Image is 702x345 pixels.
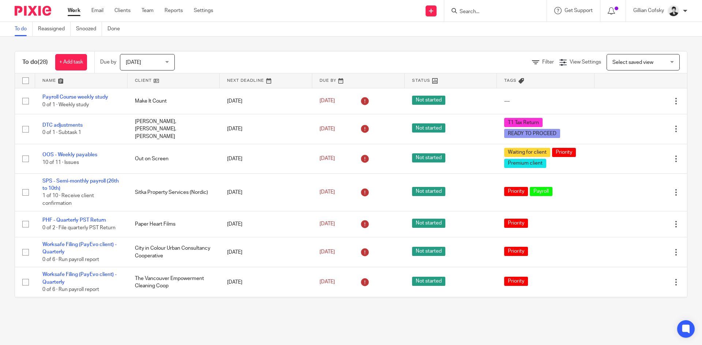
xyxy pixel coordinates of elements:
input: Search [459,9,525,15]
span: Not started [412,96,445,105]
a: Reassigned [38,22,71,36]
a: Snoozed [76,22,102,36]
a: SPS - Semi-monthly payroll (26th to 10th) [42,179,119,191]
a: Payroll Course weekly study [42,95,108,100]
span: T1 Tax Return [504,118,543,127]
span: Priority [504,187,528,196]
a: Email [91,7,103,14]
td: Out on Screen [128,144,220,173]
span: Waiting for client [504,148,550,157]
span: [DATE] [320,126,335,131]
span: 10 of 11 · Issues [42,160,79,165]
span: [DATE] [320,156,335,161]
span: Premium client [504,159,546,168]
span: Priority [552,148,576,157]
td: [DATE] [220,144,312,173]
span: View Settings [570,60,601,65]
img: squarehead.jpg [668,5,679,17]
span: Priority [504,219,528,228]
span: 0 of 1 · Weekly study [42,102,89,107]
td: Old No 7 Holdings Corporation [128,297,220,327]
p: Gillian Cofsky [633,7,664,14]
td: [DATE] [220,114,312,144]
span: Tags [504,78,517,83]
td: Make It Count [128,88,220,114]
span: [DATE] [320,280,335,285]
a: Worksafe Filing (PayEvo client) - Quarterly [42,242,117,254]
td: The Vancouver Empowerment Cleaning Coop [128,267,220,297]
td: [DATE] [220,237,312,267]
a: Team [141,7,154,14]
p: Due by [100,58,116,66]
a: PHF - Quarterly PST Return [42,218,106,223]
a: Work [68,7,80,14]
span: Not started [412,277,445,286]
span: [DATE] [320,190,335,195]
span: Payroll [530,187,552,196]
a: DTC adjustments [42,123,83,128]
span: [DATE] [320,99,335,104]
td: Sitka Property Services (Nordic) [128,173,220,211]
span: 0 of 6 · Run payroll report [42,287,99,292]
span: (28) [38,59,48,65]
td: City in Colour Urban Consultancy Cooperative [128,237,220,267]
span: Not started [412,187,445,196]
td: [DATE] [220,173,312,211]
span: 0 of 6 · Run payroll report [42,257,99,262]
span: Not started [412,247,445,256]
span: Get Support [565,8,593,13]
a: Reports [165,7,183,14]
span: Filter [542,60,554,65]
a: + Add task [55,54,87,70]
span: 0 of 1 · Subtask 1 [42,130,81,135]
span: Not started [412,219,445,228]
a: Worksafe Filing (PayEvo client) - Quarterly [42,272,117,284]
span: Priority [504,277,528,286]
td: [DATE] [220,297,312,327]
span: Not started [412,123,445,133]
img: Pixie [15,6,51,16]
a: Settings [194,7,213,14]
span: Select saved view [612,60,653,65]
td: [DATE] [220,211,312,237]
td: Paper Heart Films [128,211,220,237]
span: [DATE] [126,60,141,65]
span: READY TO PROCEED [504,129,560,138]
span: [DATE] [320,249,335,254]
a: OOS - Weekly payables [42,152,97,157]
span: Not started [412,153,445,162]
td: [PERSON_NAME], [PERSON_NAME], [PERSON_NAME] [128,114,220,144]
td: [DATE] [220,88,312,114]
span: 0 of 2 · File quarterly PST Return [42,225,116,230]
span: 1 of 10 · Receive client confirmation [42,193,94,206]
h1: To do [22,58,48,66]
a: Done [107,22,125,36]
span: Priority [504,247,528,256]
span: [DATE] [320,222,335,227]
a: Clients [114,7,131,14]
a: To do [15,22,33,36]
td: [DATE] [220,267,312,297]
div: --- [504,97,587,105]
